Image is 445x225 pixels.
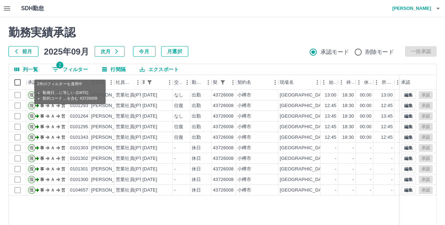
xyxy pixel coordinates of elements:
text: 営 [61,188,65,193]
div: 契約コード [211,75,236,90]
div: 休日 [192,155,201,162]
div: 小樽市 [237,124,251,130]
text: 事 [40,156,44,161]
text: 営 [61,156,65,161]
div: 承認 [400,75,436,90]
div: 12:45 [325,102,336,109]
div: 43726008 [213,166,234,173]
div: - [352,176,354,183]
div: - [370,187,371,194]
div: 0101301 [70,166,88,173]
div: - [174,187,176,194]
li: 勤務日 ...に等しい [DATE] [43,90,97,96]
button: 次月 [95,46,125,57]
div: - [391,187,393,194]
text: Ａ [51,167,55,171]
div: 12:45 [381,102,393,109]
div: [PERSON_NAME] [91,145,129,151]
div: 00:00 [360,92,371,99]
div: - [335,155,336,162]
button: 編集 [401,144,416,152]
button: メニュー [228,77,238,88]
div: 43726008 [213,113,234,120]
li: 契約コード ...を含む 43726008 [43,95,97,101]
div: 現場名 [278,75,320,90]
div: [DATE] [142,166,157,173]
div: 43726008 [213,176,234,183]
button: 編集 [401,186,416,194]
div: 休憩 [364,75,372,90]
span: 削除モード [365,48,394,56]
div: 0101295 [70,124,88,130]
div: - [352,187,354,194]
div: - [391,155,393,162]
div: 12:45 [381,134,393,141]
div: 勤務区分 [190,75,211,90]
div: 00:00 [360,102,371,109]
div: 契約名 [236,75,278,90]
text: 事 [40,103,44,108]
h5: 2025年09月 [44,46,89,57]
div: [DATE] [142,187,157,194]
div: 休日 [192,187,201,194]
button: メニュー [270,77,280,88]
div: 交通費 [173,75,190,90]
text: 事 [40,177,44,182]
div: - [391,166,393,173]
div: - [174,145,176,151]
div: 12:45 [325,134,336,141]
button: 月選択 [161,46,188,57]
div: 始業 [329,75,337,90]
div: 小樽市 [237,166,251,173]
text: 現 [30,114,34,119]
button: 列選択 [9,64,44,75]
button: 前月 [8,46,38,57]
button: 編集 [401,176,416,183]
text: 現 [30,124,34,129]
div: 交通費 [174,75,182,90]
div: 18:30 [342,113,354,120]
button: ソート [154,77,164,87]
div: 社員区分 [114,75,141,90]
div: - [370,145,371,151]
div: 2件のフィルターを適用中 [37,81,103,101]
div: [DATE] [142,145,157,151]
div: [PERSON_NAME] [91,124,129,130]
div: 13:00 [381,92,393,99]
div: 社員名 [90,75,114,90]
div: [GEOGRAPHIC_DATA]稲穂小学校放課後児童クラブＡ [280,155,393,162]
div: [PERSON_NAME] [91,92,129,99]
button: フィルター表示 [46,64,94,75]
div: 00:00 [360,134,371,141]
div: 18:30 [342,92,354,99]
text: 事 [40,124,44,129]
div: [GEOGRAPHIC_DATA]稲穂小学校放課後児童クラブＡ [280,92,393,99]
div: 往復 [174,124,183,130]
div: - [370,176,371,183]
div: 営業社員(PT契約) [116,113,153,120]
div: [GEOGRAPHIC_DATA]稲穂小学校放課後児童クラブＡ [280,145,393,151]
div: 13:00 [325,92,336,99]
div: [GEOGRAPHIC_DATA]稲穂小学校放課後児童クラブＡ [280,113,393,120]
div: 休日 [192,166,201,173]
text: 営 [61,177,65,182]
div: 43726008 [213,124,234,130]
div: - [352,155,354,162]
div: 13:45 [381,113,393,120]
div: 18:30 [342,124,354,130]
div: [PERSON_NAME] [91,155,129,162]
div: - [370,166,371,173]
text: 営 [61,135,65,140]
div: [DATE] [142,176,157,183]
div: [GEOGRAPHIC_DATA]稲穂小学校放課後児童クラブＡ [280,176,393,183]
div: [GEOGRAPHIC_DATA]稲穂小学校放課後児童クラブＡ [280,187,393,194]
text: Ａ [51,145,55,150]
div: 小樽市 [237,134,251,141]
button: 編集 [401,155,416,162]
div: 小樽市 [237,92,251,99]
div: - [352,145,354,151]
div: 承認 [401,75,410,90]
button: 編集 [401,165,416,173]
div: 営業社員(PT契約) [116,124,153,130]
div: 社員区分 [116,75,133,90]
